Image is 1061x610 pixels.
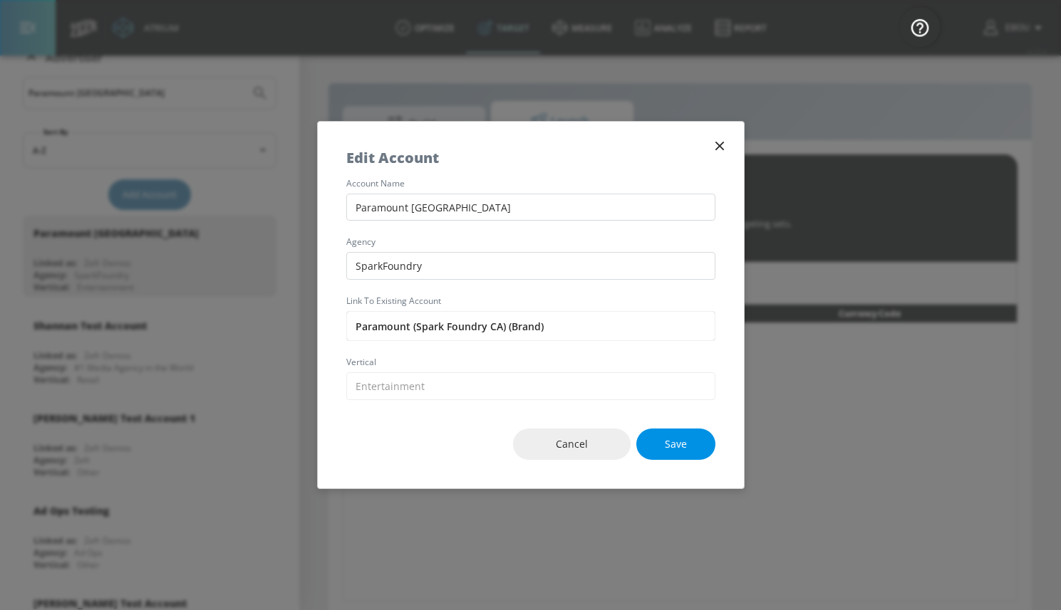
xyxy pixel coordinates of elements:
button: Save [636,428,715,461]
button: Cancel [513,428,631,461]
span: Save [665,436,687,453]
h5: Edit Account [346,150,439,165]
label: vertical [346,358,715,367]
label: Link to Existing Account [346,297,715,305]
button: Open Resource Center [900,7,940,47]
label: account name [346,179,715,188]
input: Select Vertical [346,372,715,400]
input: Enter agency name [346,252,715,280]
input: Enter account name [346,194,715,221]
input: Enter account name [346,311,715,341]
span: Cancel [542,436,602,453]
label: agency [346,238,715,246]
